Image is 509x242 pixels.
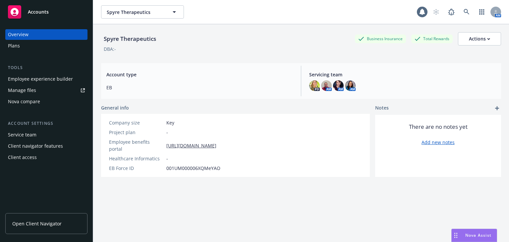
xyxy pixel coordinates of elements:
a: Manage files [5,85,87,96]
a: [URL][DOMAIN_NAME] [166,142,216,149]
div: Account settings [5,120,87,127]
img: photo [345,80,356,91]
span: 001UM000006XQMeYAO [166,165,220,172]
div: Client access [8,152,37,163]
img: photo [309,80,320,91]
div: Nova compare [8,96,40,107]
div: Employee experience builder [8,74,73,84]
a: Plans [5,40,87,51]
span: Account type [106,71,293,78]
a: add [493,104,501,112]
span: There are no notes yet [409,123,468,131]
div: Client navigator features [8,141,63,151]
a: Add new notes [422,139,455,146]
button: Nova Assist [451,229,497,242]
a: Overview [5,29,87,40]
a: Switch app [475,5,488,19]
a: Nova compare [5,96,87,107]
a: Employee experience builder [5,74,87,84]
span: Servicing team [309,71,496,78]
a: Start snowing [429,5,443,19]
a: Search [460,5,473,19]
span: - [166,155,168,162]
div: Business Insurance [355,35,406,43]
div: Employee benefits portal [109,138,164,152]
div: Plans [8,40,20,51]
div: Overview [8,29,28,40]
span: Open Client Navigator [12,220,62,227]
div: DBA: - [104,45,116,52]
div: Service team [8,129,36,140]
a: Client access [5,152,87,163]
img: photo [321,80,332,91]
span: Notes [375,104,389,112]
div: EB Force ID [109,165,164,172]
span: General info [101,104,129,111]
div: Spyre Therapeutics [101,35,159,43]
span: EB [106,84,293,91]
div: Actions [469,33,490,45]
span: Nova Assist [465,232,491,238]
div: Drag to move [452,229,460,242]
img: photo [333,80,344,91]
div: Project plan [109,129,164,136]
a: Service team [5,129,87,140]
div: Manage files [8,85,36,96]
div: Tools [5,64,87,71]
a: Report a Bug [445,5,458,19]
div: Company size [109,119,164,126]
span: Spyre Therapeutics [107,9,164,16]
button: Spyre Therapeutics [101,5,184,19]
span: Accounts [28,9,49,15]
div: Total Rewards [411,35,453,43]
div: Healthcare Informatics [109,155,164,162]
span: - [166,129,168,136]
span: Key [166,119,174,126]
a: Client navigator features [5,141,87,151]
button: Actions [458,32,501,45]
a: Accounts [5,3,87,21]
